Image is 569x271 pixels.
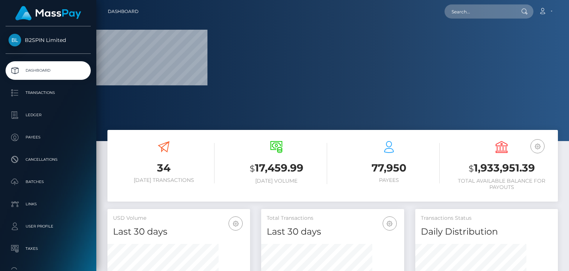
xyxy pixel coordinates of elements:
[9,34,21,46] img: B2SPIN Limited
[338,161,440,175] h3: 77,950
[6,128,91,147] a: Payees
[6,239,91,258] a: Taxes
[9,110,88,121] p: Ledger
[421,215,552,222] h5: Transactions Status
[113,161,214,175] h3: 34
[6,37,91,43] span: B2SPIN Limited
[108,4,139,19] a: Dashboard
[451,161,552,176] h3: 1,933,951.39
[113,225,244,238] h4: Last 30 days
[6,61,91,80] a: Dashboard
[267,215,398,222] h5: Total Transactions
[338,177,440,183] h6: Payees
[9,243,88,254] p: Taxes
[6,84,91,102] a: Transactions
[9,65,88,76] p: Dashboard
[9,221,88,232] p: User Profile
[6,217,91,236] a: User Profile
[469,163,474,174] small: $
[6,195,91,213] a: Links
[9,154,88,165] p: Cancellations
[6,106,91,124] a: Ledger
[445,4,514,19] input: Search...
[6,150,91,169] a: Cancellations
[6,173,91,191] a: Batches
[421,225,552,238] h4: Daily Distribution
[9,132,88,143] p: Payees
[113,177,214,183] h6: [DATE] Transactions
[15,6,81,20] img: MassPay Logo
[9,87,88,98] p: Transactions
[451,178,552,190] h6: Total Available Balance for Payouts
[250,163,255,174] small: $
[267,225,398,238] h4: Last 30 days
[226,161,327,176] h3: 17,459.99
[9,176,88,187] p: Batches
[113,215,244,222] h5: USD Volume
[226,178,327,184] h6: [DATE] Volume
[9,199,88,210] p: Links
